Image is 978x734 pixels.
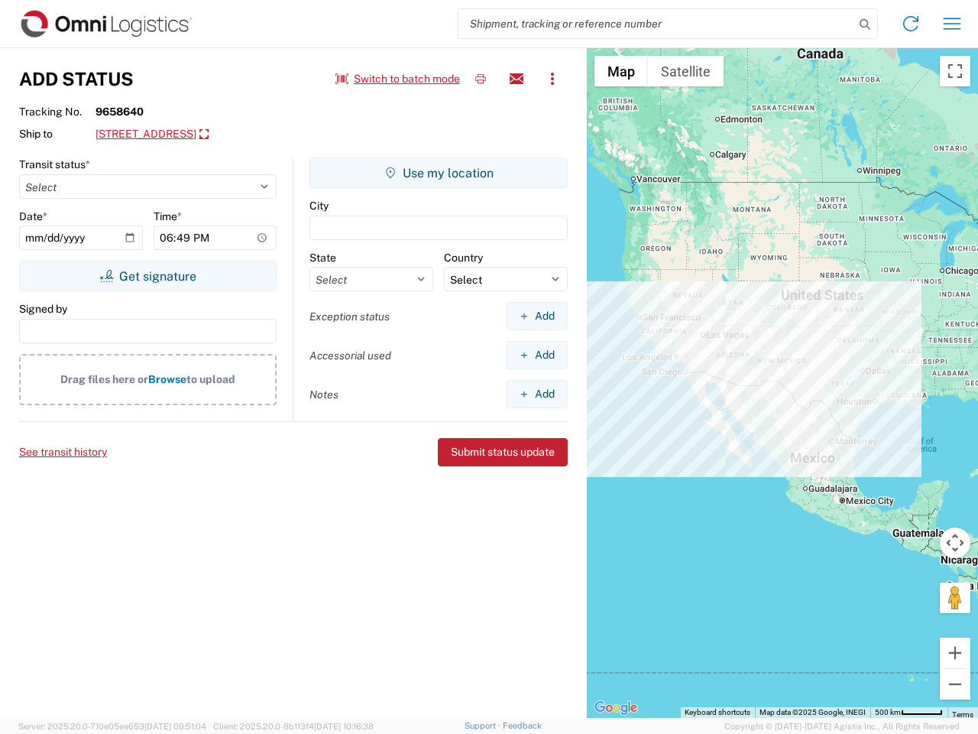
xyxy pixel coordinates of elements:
[19,302,67,316] label: Signed by
[186,373,235,385] span: to upload
[213,722,374,731] span: Client: 2025.20.0-8b113f4
[335,67,460,92] button: Switch to batch mode
[875,708,901,716] span: 500 km
[309,251,336,265] label: State
[309,310,390,323] label: Exception status
[940,528,970,558] button: Map camera controls
[458,9,854,38] input: Shipment, tracking or reference number
[19,261,277,291] button: Get signature
[96,122,209,148] a: [STREET_ADDRESS]
[724,719,960,733] span: Copyright © [DATE]-[DATE] Agistix Inc., All Rights Reserved
[309,199,329,213] label: City
[18,722,206,731] span: Server: 2025.20.0-710e05ee653
[648,56,724,86] button: Show satellite imagery
[591,698,641,718] a: Open this area in Google Maps (opens a new window)
[465,721,503,730] a: Support
[870,707,947,718] button: Map Scale: 500 km per 51 pixels
[309,158,568,188] button: Use my location
[506,380,568,408] button: Add
[503,721,542,730] a: Feedback
[19,158,90,171] label: Transit status
[940,638,970,668] button: Zoom in
[438,438,568,466] button: Submit status update
[60,373,148,385] span: Drag files here or
[309,388,338,401] label: Notes
[148,373,186,385] span: Browse
[314,722,374,731] span: [DATE] 10:16:38
[506,302,568,330] button: Add
[144,722,206,731] span: [DATE] 09:51:04
[940,669,970,700] button: Zoom out
[759,708,866,716] span: Map data ©2025 Google, INEGI
[940,583,970,613] button: Drag Pegman onto the map to open Street View
[309,349,391,362] label: Accessorial used
[19,68,134,90] h3: Add Status
[594,56,648,86] button: Show street map
[19,127,96,141] span: Ship to
[19,209,47,223] label: Date
[444,251,483,265] label: Country
[685,707,750,718] button: Keyboard shortcuts
[591,698,641,718] img: Google
[952,710,973,719] a: Terms
[19,105,96,119] span: Tracking No.
[96,105,144,119] strong: 9658640
[19,440,107,465] button: See transit history
[940,56,970,86] button: Toggle fullscreen view
[154,209,182,223] label: Time
[506,341,568,369] button: Add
